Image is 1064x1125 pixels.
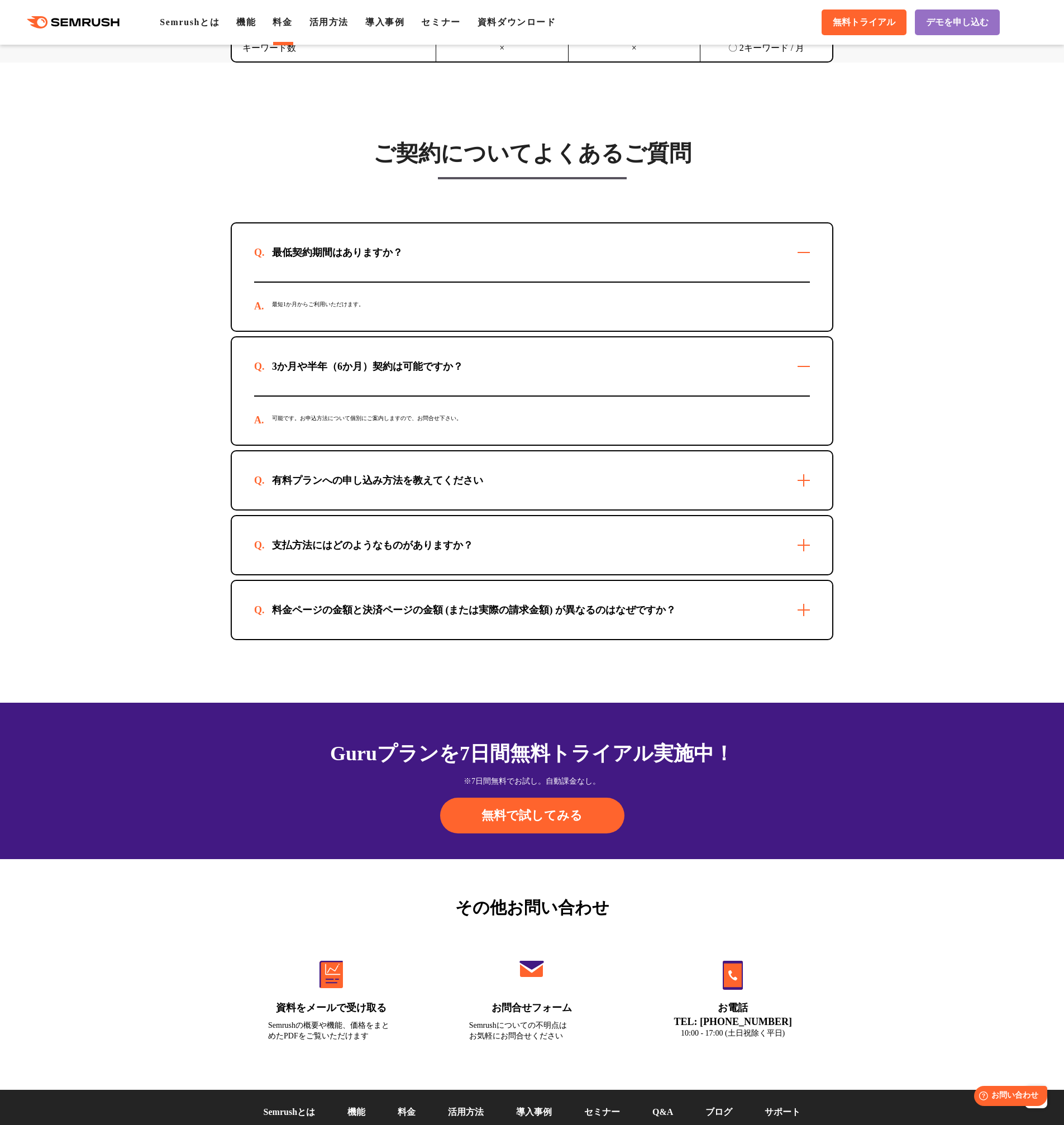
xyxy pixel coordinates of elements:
a: Q&A [652,1107,673,1117]
div: Semrushについての不明点は お気軽にお問合せください [469,1020,595,1041]
a: デモを申し込む [915,9,1000,35]
a: 無料トライアル [822,9,906,35]
div: 3か月や半年（6か月）契約は可能ですか？ [254,360,481,373]
span: 無料で試してみる [481,807,583,824]
div: Guruプランを7日間 [231,738,833,769]
div: 最短1か月からご利用いただけます。 [254,283,810,331]
a: 料金 [398,1107,416,1117]
div: 料金ページの金額と決済ページの金額 (または実際の請求金額) が異なるのはなぜですか？ [254,603,694,617]
a: ブログ [705,1107,732,1117]
a: Semrushとは [264,1107,315,1117]
a: 導入事例 [516,1107,552,1117]
a: 活用方法 [448,1107,484,1117]
span: 無料トライアル [833,17,895,28]
a: 導入事例 [365,17,404,27]
a: セミナー [584,1107,620,1117]
a: 無料で試してみる [440,798,624,833]
h3: ご契約についてよくあるご質問 [231,140,833,168]
div: 支払方法にはどのようなものがありますか？ [254,538,491,552]
div: 有料プランへの申し込み方法を教えてください [254,474,501,487]
a: 料金 [273,17,292,27]
a: お問合せフォーム Semrushについての不明点はお気軽にお問合せください [446,937,619,1055]
div: 資料をメールで受け取る [268,1001,394,1015]
div: Semrushの概要や機能、価格をまとめたPDFをご覧いただけます [268,1020,394,1041]
a: 活用方法 [309,17,349,27]
div: 最低契約期間はありますか？ [254,246,421,259]
td: 〇 2キーワード / 月 [700,35,833,62]
a: 資料をメールで受け取る Semrushの概要や機能、価格をまとめたPDFをご覧いただけます [245,937,418,1055]
td: キーワード数 [232,35,436,62]
span: デモを申し込む [926,17,989,28]
div: TEL: [PHONE_NUMBER] [670,1016,796,1028]
div: 可能です。お申込方法について個別にご案内しますので、お問合せ下さい。 [254,397,810,445]
div: ※7日間無料でお試し。自動課金なし。 [231,776,833,787]
div: お問合せフォーム [469,1001,595,1015]
a: Semrushとは [160,17,220,27]
a: 資料ダウンロード [478,17,556,27]
iframe: Help widget launcher [965,1081,1052,1113]
td: × [568,35,700,62]
a: 機能 [347,1107,365,1117]
a: 機能 [236,17,256,27]
a: サポート [765,1107,800,1117]
div: その他お問い合わせ [231,895,833,920]
span: 無料トライアル実施中！ [510,742,734,765]
a: セミナー [421,17,460,27]
div: お電話 [670,1001,796,1015]
div: 10:00 - 17:00 (土日祝除く平日) [670,1028,796,1038]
